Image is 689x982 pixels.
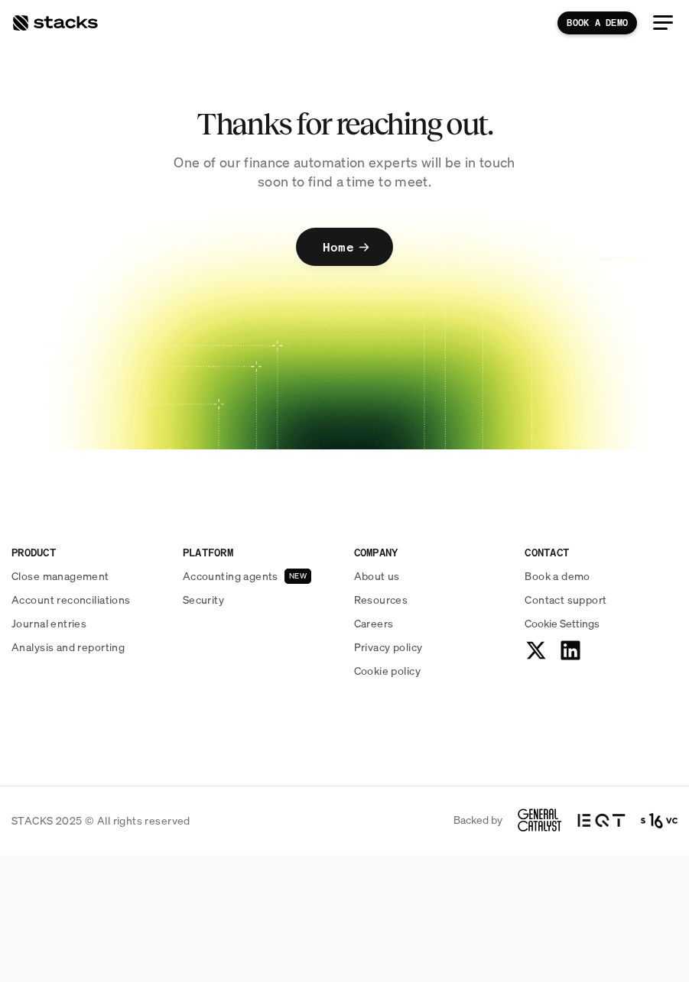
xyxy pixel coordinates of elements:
[354,639,507,655] a: Privacy policy
[11,615,164,631] a: Journal entries
[183,544,336,560] p: PLATFORM
[183,591,336,608] a: Security
[161,153,528,191] p: One of our finance automation experts will be in touch soon to find a time to meet.
[11,568,109,584] p: Close management
[525,568,590,584] p: Book a demo
[354,615,507,631] a: Careers
[354,591,507,608] a: Resources
[11,591,164,608] a: Account reconciliations
[354,615,394,631] p: Careers
[525,615,600,631] span: Cookie Settings
[161,107,528,141] h2: Thanks for reaching out.
[453,814,502,827] p: Backed by
[11,615,86,631] p: Journal entries
[557,11,637,34] a: BOOK A DEMO
[354,639,423,655] p: Privacy policy
[11,639,125,655] p: Analysis and reporting
[525,591,678,608] a: Contact support
[323,236,354,258] p: Home
[183,591,224,608] p: Security
[525,568,678,584] a: Book a demo
[11,591,131,608] p: Account reconciliations
[183,568,278,584] p: Accounting agents
[525,591,606,608] p: Contact support
[525,544,678,560] p: CONTACT
[11,544,164,560] p: PRODUCT
[11,639,164,655] a: Analysis and reporting
[183,568,336,584] a: Accounting agentsNEW
[354,568,400,584] p: About us
[11,812,190,828] p: STACKS 2025 © All rights reserved
[289,572,307,581] h2: NEW
[354,663,421,679] p: Cookie policy
[11,568,164,584] a: Close management
[296,228,393,266] a: Home
[354,591,408,608] p: Resources
[354,568,507,584] a: About us
[525,615,600,631] button: Cookie Trigger
[354,544,507,560] p: COMPANY
[567,18,628,28] p: BOOK A DEMO
[354,663,507,679] a: Cookie policy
